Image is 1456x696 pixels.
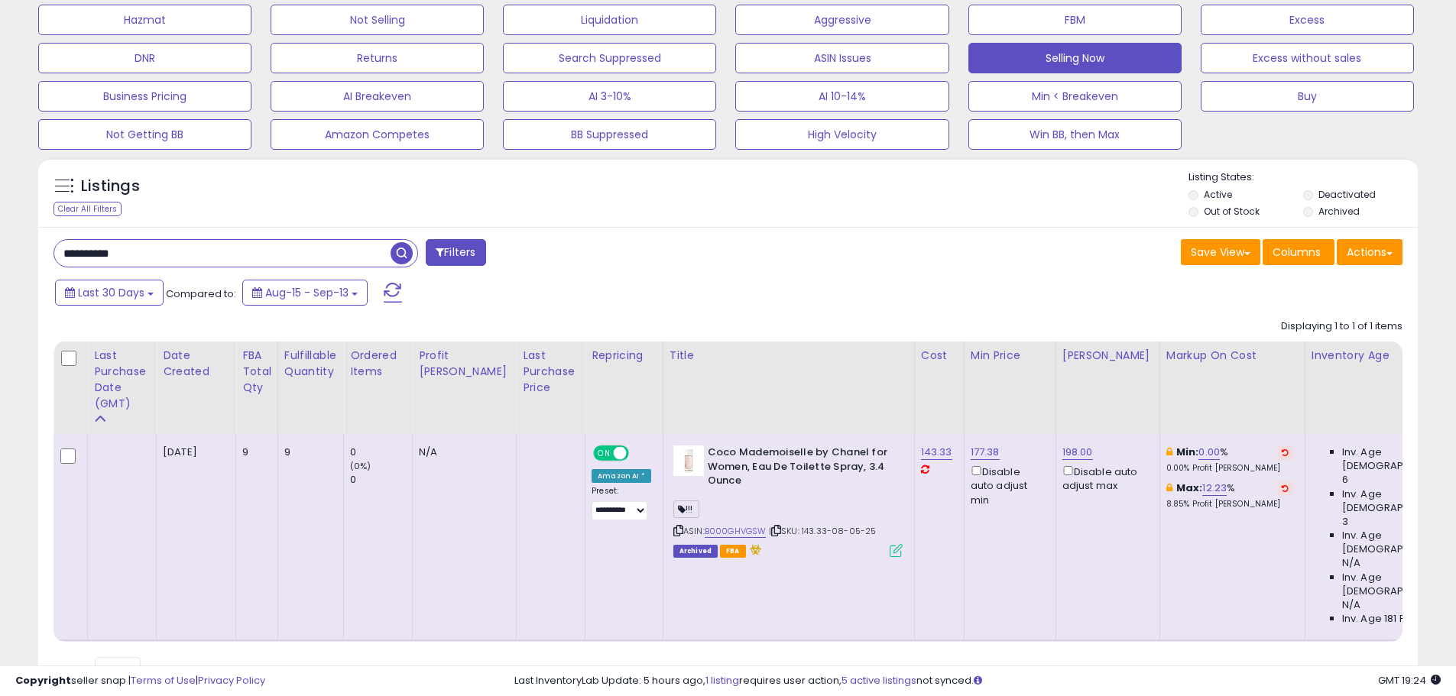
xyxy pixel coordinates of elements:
div: Last Purchase Price [523,348,579,396]
div: [PERSON_NAME] [1062,348,1153,364]
span: N/A [1342,598,1360,612]
div: Min Price [971,348,1049,364]
button: AI 3-10% [503,81,716,112]
span: | SKU: 143.33-08-05-25 [769,525,877,537]
div: FBA Total Qty [242,348,271,396]
div: % [1166,481,1293,510]
div: Clear All Filters [54,202,122,216]
div: 9 [242,445,266,459]
span: !!! [673,500,699,518]
button: Not Selling [271,5,484,35]
a: 143.33 [921,445,952,460]
button: Liquidation [503,5,716,35]
button: Hazmat [38,5,251,35]
button: Business Pricing [38,81,251,112]
p: 8.85% Profit [PERSON_NAME] [1166,499,1293,510]
div: Disable auto adjust min [971,463,1044,507]
a: 177.38 [971,445,1000,460]
button: Last 30 Days [55,280,164,306]
label: Deactivated [1318,188,1376,201]
label: Active [1204,188,1232,201]
div: N/A [419,445,504,459]
strong: Copyright [15,673,71,688]
button: Actions [1337,239,1402,265]
a: 0.00 [1198,445,1220,460]
button: DNR [38,43,251,73]
div: % [1166,445,1293,474]
div: Repricing [592,348,657,364]
button: Save View [1181,239,1260,265]
div: Markup on Cost [1166,348,1299,364]
button: Amazon Competes [271,119,484,150]
a: Privacy Policy [198,673,265,688]
div: 9 [284,445,332,459]
div: ASIN: [673,445,903,555]
span: N/A [1342,556,1360,570]
a: B000GHVGSW [705,525,767,538]
th: The percentage added to the cost of goods (COGS) that forms the calculator for Min & Max prices. [1159,342,1305,434]
div: Ordered Items [350,348,406,380]
span: Last 30 Days [78,285,144,300]
span: 2025-10-14 19:24 GMT [1378,673,1441,688]
span: 3 [1342,515,1348,529]
b: Max: [1176,481,1203,495]
i: hazardous material [746,544,762,555]
div: Profit [PERSON_NAME] [419,348,510,380]
button: Selling Now [968,43,1182,73]
button: AI Breakeven [271,81,484,112]
div: Fulfillable Quantity [284,348,337,380]
button: AI 10-14% [735,81,949,112]
button: High Velocity [735,119,949,150]
p: 0.00% Profit [PERSON_NAME] [1166,463,1293,474]
span: FBA [720,545,746,558]
span: Columns [1273,244,1321,260]
a: 1 listing [705,673,739,688]
button: Search Suppressed [503,43,716,73]
button: Filters [426,239,485,266]
div: Amazon AI * [592,469,651,483]
span: Compared to: [166,286,236,301]
button: Min < Breakeven [968,81,1182,112]
div: [DATE] [163,445,224,459]
button: Win BB, then Max [968,119,1182,150]
button: Aggressive [735,5,949,35]
button: Columns [1263,239,1334,265]
span: OFF [627,447,651,460]
span: 6 [1342,473,1348,487]
a: 5 active listings [841,673,916,688]
span: Aug-15 - Sep-13 [265,285,349,300]
a: 12.23 [1202,481,1227,496]
b: Coco Mademoiselle by Chanel for Women, Eau De Toilette Spray, 3.4 Ounce [708,445,893,492]
div: Displaying 1 to 1 of 1 items [1281,319,1402,334]
div: 0 [350,445,412,459]
span: Listings that have been deleted from Seller Central [673,545,718,558]
button: Not Getting BB [38,119,251,150]
div: Preset: [592,486,651,520]
div: seller snap | | [15,674,265,688]
label: Archived [1318,205,1360,218]
label: Out of Stock [1204,205,1260,218]
button: ASIN Issues [735,43,949,73]
button: BB Suppressed [503,119,716,150]
h5: Listings [81,176,140,197]
div: Title [670,348,908,364]
button: Buy [1201,81,1414,112]
button: Returns [271,43,484,73]
a: 198.00 [1062,445,1093,460]
span: ON [595,447,614,460]
button: Excess [1201,5,1414,35]
b: Min: [1176,445,1199,459]
button: Aug-15 - Sep-13 [242,280,368,306]
button: Excess without sales [1201,43,1414,73]
div: Date Created [163,348,229,380]
span: Inv. Age 181 Plus: [1342,612,1422,626]
a: Terms of Use [131,673,196,688]
div: 0 [350,473,412,487]
button: FBM [968,5,1182,35]
small: (0%) [350,460,371,472]
p: Listing States: [1188,170,1418,185]
div: Last InventoryLab Update: 5 hours ago, requires user action, not synced. [514,674,1441,688]
div: Last Purchase Date (GMT) [94,348,150,412]
div: Disable auto adjust max [1062,463,1148,493]
div: Cost [921,348,958,364]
